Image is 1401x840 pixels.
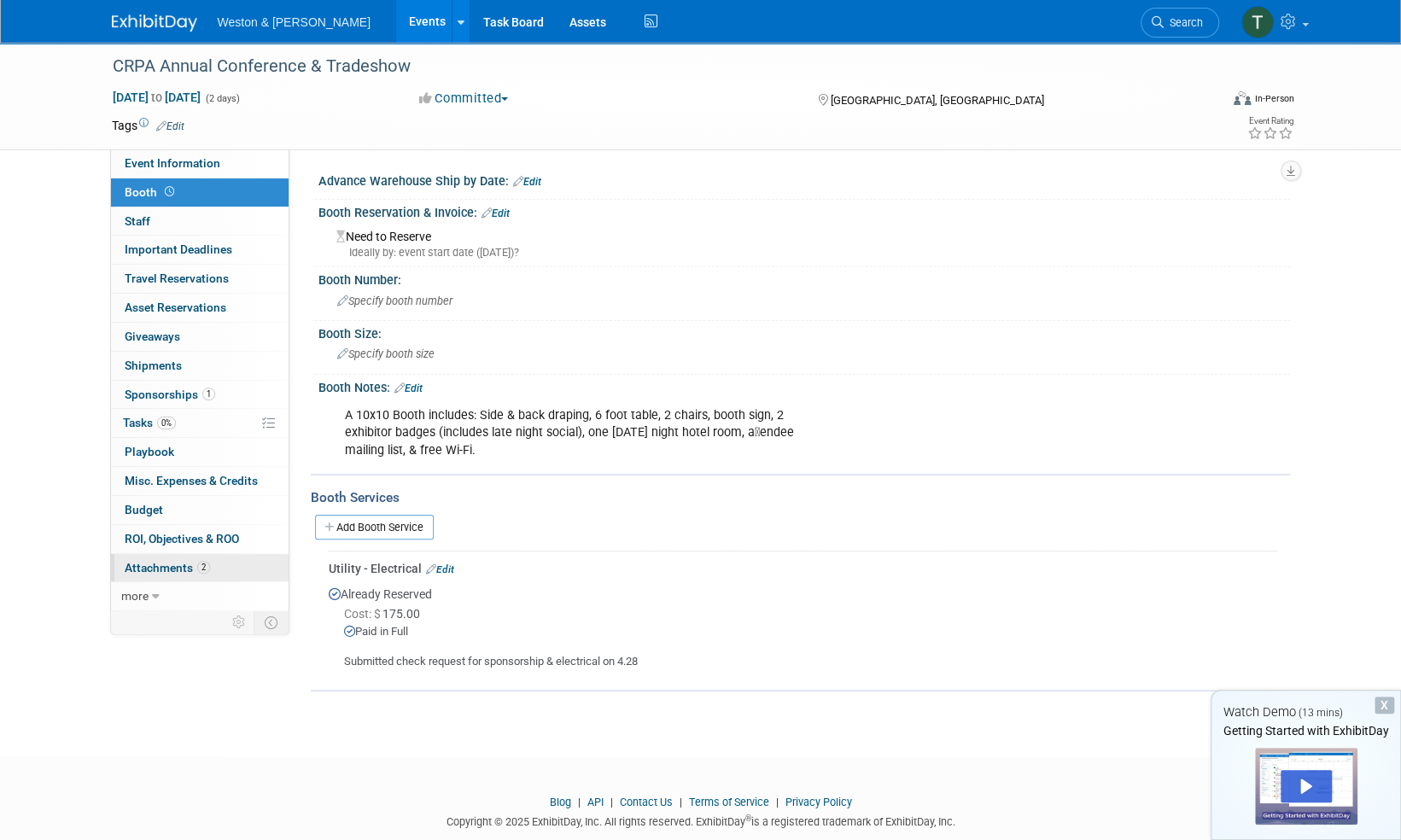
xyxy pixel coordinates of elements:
div: Event Rating [1246,117,1293,125]
div: Booth Reservation & Invoice: [318,200,1290,222]
span: (2 days) [204,93,240,104]
a: Edit [156,120,184,132]
a: Edit [513,176,541,188]
td: Tags [112,117,184,134]
div: Advance Warehouse Ship by Date: [318,168,1290,190]
span: Travel Reservations [125,271,229,285]
div: A 10x10 Booth includes: Side & back draping, 6 foot table, 2 chairs, booth sign, 2 exhibitor badg... [333,399,1102,467]
div: Ideally by: event start date ([DATE])? [336,245,1277,260]
td: Personalize Event Tab Strip [225,611,254,633]
div: Utility - Electrical [329,560,1277,577]
a: Travel Reservations [111,265,289,293]
a: Playbook [111,438,289,466]
a: more [111,582,289,610]
div: Need to Reserve [331,224,1277,260]
span: Cost: $ [344,607,382,621]
span: | [574,796,585,808]
div: Watch Demo [1211,703,1400,721]
span: | [772,796,783,808]
a: Add Booth Service [315,515,434,540]
a: Privacy Policy [785,796,852,808]
button: Committed [413,90,515,108]
a: Attachments2 [111,554,289,582]
span: Attachments [125,561,210,575]
span: Budget [125,503,163,516]
span: Misc. Expenses & Credits [125,474,258,487]
span: Playbook [125,445,174,458]
span: Staff [125,214,150,228]
div: In-Person [1253,92,1293,105]
a: Tasks0% [111,409,289,437]
div: Already Reserved [329,577,1277,670]
a: Important Deadlines [111,236,289,264]
a: Misc. Expenses & Credits [111,467,289,495]
span: Search [1164,16,1203,29]
span: | [606,796,617,808]
span: 2 [197,561,210,574]
span: Important Deadlines [125,242,232,256]
a: Search [1141,8,1219,38]
div: Play [1281,770,1332,802]
span: [DATE] [DATE] [112,90,201,105]
span: [GEOGRAPHIC_DATA], [GEOGRAPHIC_DATA] [831,94,1044,107]
img: ExhibitDay [112,15,197,32]
a: ROI, Objectives & ROO [111,525,289,553]
span: 1 [202,388,215,400]
span: Weston & [PERSON_NAME] [218,15,371,29]
span: Event Information [125,156,220,170]
a: Shipments [111,352,289,380]
span: Shipments [125,359,182,372]
div: Booth Notes: [318,375,1290,397]
span: Sponsorships [125,388,215,401]
span: ROI, Objectives & ROO [125,532,239,545]
a: Terms of Service [689,796,769,808]
div: Submitted check request for sponsorship & electrical on 4.28 [329,640,1277,670]
div: Dismiss [1375,697,1394,714]
span: Booth not reserved yet [161,185,178,198]
a: Giveaways [111,323,289,351]
span: to [149,90,165,104]
a: Asset Reservations [111,294,289,322]
span: Asset Reservations [125,300,226,314]
div: CRPA Annual Conference & Tradeshow [107,51,1194,82]
a: Booth [111,178,289,207]
a: Staff [111,207,289,236]
img: Format-Inperson.png [1234,91,1251,105]
span: 175.00 [344,607,427,621]
sup: ® [745,814,751,823]
a: Edit [482,207,510,219]
div: Paid in Full [344,624,1277,640]
span: Giveaways [125,330,180,343]
span: Specify booth number [337,295,452,307]
div: Booth Services [311,488,1290,507]
a: Blog [550,796,571,808]
a: API [587,796,604,808]
a: Sponsorships1 [111,381,289,409]
span: 0% [157,417,176,429]
td: Toggle Event Tabs [254,611,289,633]
div: Event Format [1118,89,1294,114]
span: | [675,796,686,808]
a: Edit [426,563,454,575]
span: Tasks [123,416,176,429]
span: Booth [125,185,178,199]
img: Theresa Neri-Miller [1241,6,1274,38]
a: Event Information [111,149,289,178]
span: (13 mins) [1299,707,1343,719]
div: Booth Size: [318,321,1290,342]
div: Getting Started with ExhibitDay [1211,722,1400,739]
a: Budget [111,496,289,524]
span: more [121,589,149,603]
span: Specify booth size [337,347,435,360]
a: Contact Us [620,796,673,808]
a: Edit [394,382,423,394]
div: Booth Number: [318,267,1290,289]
